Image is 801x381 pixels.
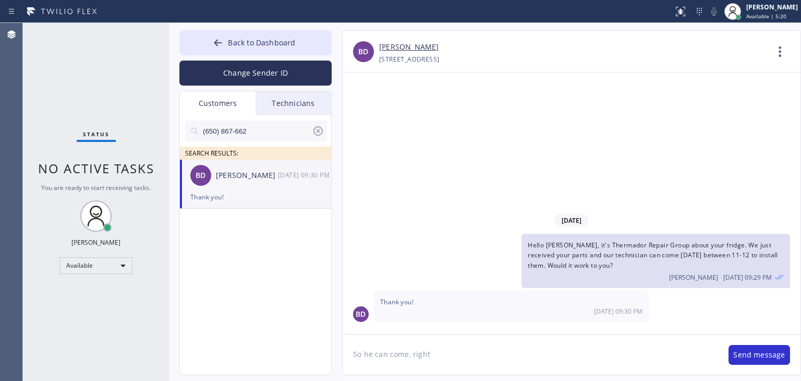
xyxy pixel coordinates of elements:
span: [DATE] 09:30 PM [594,307,642,316]
div: [STREET_ADDRESS] [379,53,439,65]
span: SEARCH RESULTS: [185,149,238,158]
span: [PERSON_NAME] [669,273,718,282]
span: BD [356,308,366,320]
div: Available [59,257,132,274]
input: Search [202,121,312,141]
a: [PERSON_NAME] [379,41,439,53]
div: [PERSON_NAME] [746,3,798,11]
textarea: So he can come, right [343,335,718,375]
div: [PERSON_NAME] [71,238,120,247]
button: Send message [729,345,790,365]
span: No active tasks [38,160,154,177]
div: 09/17/2025 9:30 AM [374,291,649,322]
span: Thank you! [380,297,414,306]
div: 09/17/2025 9:30 AM [278,169,332,181]
button: Back to Dashboard [179,30,332,55]
span: Back to Dashboard [228,38,295,47]
button: Change Sender ID [179,61,332,86]
div: Thank you! [190,191,321,203]
div: Customers [180,91,256,115]
span: BD [196,170,205,182]
span: Status [83,130,110,138]
div: Technicians [256,91,331,115]
div: 09/17/2025 9:29 AM [521,234,790,288]
span: [DATE] [554,214,589,227]
span: Available | 5:20 [746,13,786,20]
span: You are ready to start receiving tasks. [41,183,151,192]
span: [DATE] 09:29 PM [723,273,772,282]
span: BD [358,46,368,58]
button: Mute [707,4,721,19]
span: Hello [PERSON_NAME], it's Thermador Repair Group about your fridge. We just received your parts a... [528,241,778,269]
div: [PERSON_NAME] [216,170,278,182]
